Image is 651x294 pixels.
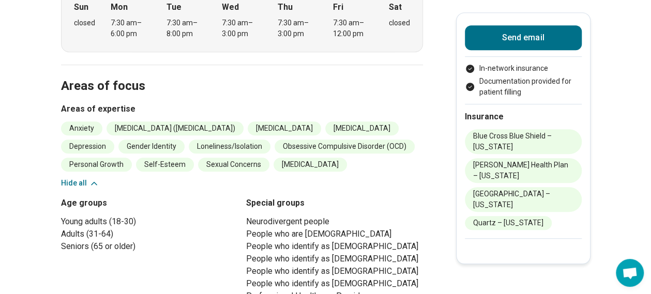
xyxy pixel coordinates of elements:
li: Young adults (18-30) [61,215,238,228]
ul: Payment options [465,63,582,98]
li: People who are [DEMOGRAPHIC_DATA] [246,228,423,240]
li: [MEDICAL_DATA] [248,121,321,135]
li: Depression [61,140,114,153]
li: People who identify as [DEMOGRAPHIC_DATA] [246,277,423,290]
li: Seniors (65 or older) [61,240,238,253]
div: closed [74,18,95,28]
div: 7:30 am – 8:00 pm [166,18,206,39]
li: Personal Growth [61,158,132,172]
div: Open chat [616,259,644,287]
strong: Mon [111,1,128,13]
div: 7:30 am – 6:00 pm [111,18,150,39]
div: 7:30 am – 3:00 pm [278,18,317,39]
strong: Wed [222,1,239,13]
div: 7:30 am – 12:00 pm [333,18,373,39]
strong: Fri [333,1,343,13]
li: [PERSON_NAME] Health Plan – [US_STATE] [465,158,582,183]
li: [MEDICAL_DATA] ([MEDICAL_DATA]) [107,121,244,135]
li: People who identify as [DEMOGRAPHIC_DATA] [246,253,423,265]
li: Blue Cross Blue Shield – [US_STATE] [465,129,582,154]
h3: Areas of expertise [61,103,423,115]
li: Obsessive Compulsive Disorder (OCD) [275,140,415,153]
li: [MEDICAL_DATA] [274,158,347,172]
li: [GEOGRAPHIC_DATA] – [US_STATE] [465,187,582,212]
div: 7:30 am – 3:00 pm [222,18,262,39]
li: People who identify as [DEMOGRAPHIC_DATA] [246,265,423,277]
h2: Areas of focus [61,53,423,95]
li: Quartz – [US_STATE] [465,216,552,230]
div: closed [389,18,410,28]
h3: Special groups [246,197,423,209]
li: Self-Esteem [136,158,194,172]
strong: Thu [278,1,293,13]
h2: Insurance [465,111,582,123]
li: Documentation provided for patient filling [465,76,582,98]
li: Gender Identity [118,140,185,153]
li: People who identify as [DEMOGRAPHIC_DATA] [246,240,423,253]
h3: Age groups [61,197,238,209]
li: In-network insurance [465,63,582,74]
li: Neurodivergent people [246,215,423,228]
li: Adults (31-64) [61,228,238,240]
li: Loneliness/Isolation [189,140,270,153]
li: Sexual Concerns [198,158,269,172]
strong: Tue [166,1,181,13]
strong: Sat [389,1,402,13]
button: Send email [465,25,582,50]
li: Anxiety [61,121,102,135]
button: Hide all [61,178,99,189]
li: [MEDICAL_DATA] [325,121,399,135]
strong: Sun [74,1,88,13]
